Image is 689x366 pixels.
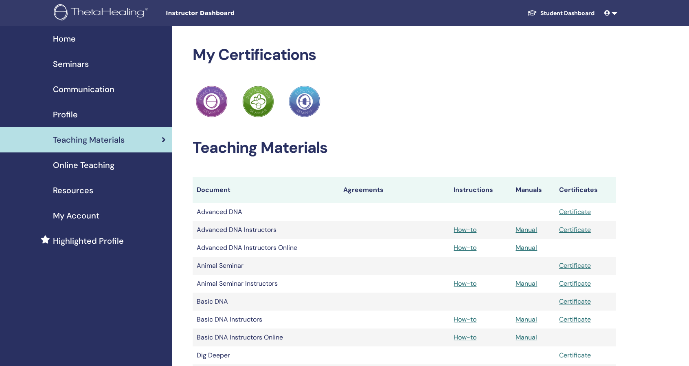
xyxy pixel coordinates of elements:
span: My Account [53,209,99,222]
td: Advanced DNA [193,203,339,221]
a: Manual [516,225,537,234]
img: Practitioner [289,86,320,117]
span: Seminars [53,58,89,70]
th: Manuals [511,177,555,203]
span: Instructor Dashboard [166,9,288,18]
span: Home [53,33,76,45]
a: How-to [454,279,476,288]
a: Certificate [559,225,591,234]
a: Student Dashboard [521,6,601,21]
td: Animal Seminar Instructors [193,275,339,293]
td: Advanced DNA Instructors [193,221,339,239]
a: How-to [454,315,476,324]
span: Highlighted Profile [53,235,124,247]
th: Agreements [339,177,450,203]
td: Basic DNA [193,293,339,311]
a: Manual [516,333,537,342]
a: Certificate [559,261,591,270]
a: How-to [454,243,476,252]
a: Certificate [559,207,591,216]
img: Practitioner [196,86,228,117]
span: Profile [53,108,78,121]
th: Document [193,177,339,203]
a: Manual [516,315,537,324]
span: Communication [53,83,114,95]
td: Dig Deeper [193,346,339,364]
h2: My Certifications [193,46,616,64]
a: Certificate [559,315,591,324]
th: Certificates [555,177,616,203]
a: How-to [454,333,476,342]
td: Basic DNA Instructors Online [193,329,339,346]
a: Certificate [559,297,591,306]
a: Manual [516,243,537,252]
img: logo.png [54,4,151,22]
td: Basic DNA Instructors [193,311,339,329]
img: graduation-cap-white.svg [527,9,537,16]
h2: Teaching Materials [193,139,616,157]
td: Advanced DNA Instructors Online [193,239,339,257]
a: Certificate [559,351,591,359]
span: Teaching Materials [53,134,125,146]
a: Manual [516,279,537,288]
td: Animal Seminar [193,257,339,275]
a: Certificate [559,279,591,288]
span: Online Teaching [53,159,114,171]
img: Practitioner [242,86,274,117]
th: Instructions [450,177,511,203]
span: Resources [53,184,93,196]
a: How-to [454,225,476,234]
